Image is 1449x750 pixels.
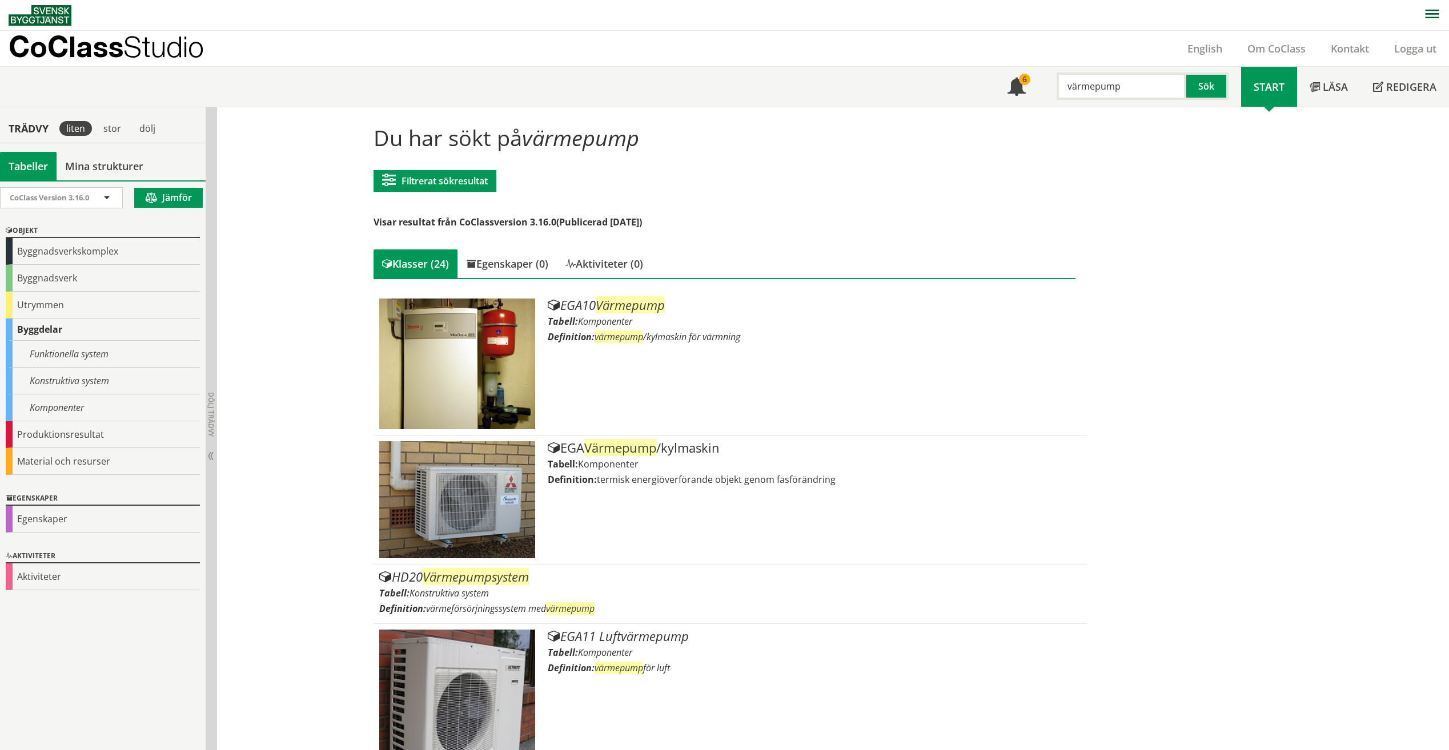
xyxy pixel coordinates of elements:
[379,441,535,558] img: Tabell
[133,121,162,136] div: dölj
[6,368,200,394] div: Konstruktiva system
[1235,42,1318,55] a: Om CoClass
[995,67,1038,107] a: 6
[548,662,595,674] label: Definition:
[6,492,200,506] div: Egenskaper
[595,330,740,343] span: /kylmaskin för värmning
[548,315,578,328] label: Tabell:
[59,121,92,136] div: liten
[1323,80,1348,94] span: Läsa
[595,662,643,674] span: värmepump
[1318,42,1382,55] a: Kontakt
[1186,72,1229,100] button: Sök
[548,646,578,659] label: Tabell:
[546,602,595,615] span: värmepump
[1297,67,1360,107] a: Läsa
[9,40,204,53] p: CoClass
[556,216,642,228] span: (Publicerad [DATE])
[597,473,836,486] span: termisk energiöverförande objekt genom fasförändring
[6,292,200,318] div: Utrymmen
[1175,42,1235,55] a: English
[6,224,200,238] div: Objekt
[522,123,639,152] span: värmepump
[548,630,1081,643] div: EGA11 Luftvärmepump
[1057,72,1186,100] input: Sök
[1241,67,1297,107] a: Start
[379,299,535,429] img: Tabell
[595,662,670,674] span: för luft
[1382,42,1449,55] a: Logga ut
[6,448,200,475] div: Material och resurser
[548,441,1081,455] div: EGA /kylmaskin
[6,265,200,292] div: Byggnadsverk
[6,318,200,341] div: Byggdelar
[6,563,200,590] div: Aktiviteter
[374,170,496,192] button: Filtrerat sökresultat
[596,296,665,313] span: Värmepump
[6,341,200,368] div: Funktionella system
[6,238,200,265] div: Byggnadsverkskomplex
[584,439,656,456] span: Värmepump
[374,125,1075,150] h1: Du har sökt på
[578,458,639,470] span: Komponenter
[9,5,71,26] img: Svensk Byggtjänst
[123,30,204,63] span: Studio
[548,330,595,343] label: Definition:
[2,122,55,135] div: Trädvy
[1008,79,1026,97] span: Notifikationer
[379,570,1081,584] div: HD20
[6,394,200,421] div: Komponenter
[374,216,556,228] span: Visar resultat från CoClassversion 3.16.0
[374,249,457,278] div: Klasser (24)
[548,458,578,470] label: Tabell:
[206,392,216,437] span: Dölj trädvy
[97,121,128,136] div: stor
[548,473,597,486] label: Definition:
[379,602,426,615] label: Definition:
[557,249,652,278] div: Aktiviteter (0)
[595,330,643,343] span: värmepump
[578,646,632,659] span: Komponenter
[548,299,1081,312] div: EGA10
[1019,74,1030,85] div: 6
[1386,80,1436,94] span: Redigera
[457,249,557,278] div: Egenskaper (0)
[1254,80,1285,94] span: Start
[10,192,89,203] span: CoClass Version 3.16.0
[410,587,489,599] span: Konstruktiva system
[6,550,200,563] div: Aktiviteter
[423,568,529,585] span: Värmepumpsystem
[379,587,410,599] label: Tabell:
[6,506,200,533] div: Egenskaper
[6,421,200,448] div: Produktionsresultat
[9,31,228,66] a: CoClassStudio
[426,602,595,615] span: värmeförsörjningssystem med
[1360,67,1449,107] a: Redigera
[134,188,203,208] button: Jämför
[57,152,152,180] a: Mina strukturer
[578,315,632,328] span: Komponenter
